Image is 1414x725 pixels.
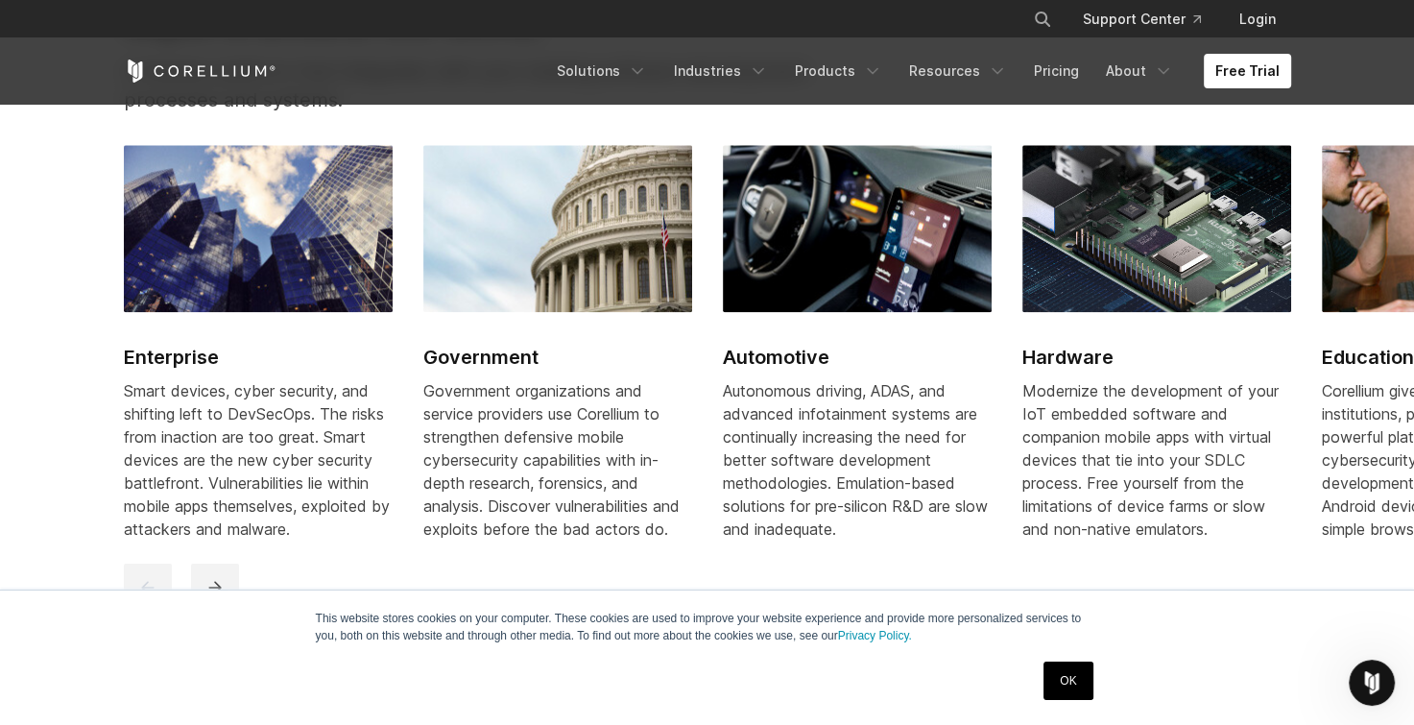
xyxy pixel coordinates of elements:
[423,343,692,372] h2: Government
[662,54,779,88] a: Industries
[1043,662,1092,700] a: OK
[1204,54,1291,88] a: Free Trial
[1022,145,1291,312] img: Hardware
[124,145,393,564] a: Enterprise Enterprise Smart devices, cyber security, and shifting left to DevSecOps. The risks fr...
[191,564,239,612] button: next
[316,610,1099,644] p: This website stores cookies on your computer. These cookies are used to improve your website expe...
[783,54,894,88] a: Products
[1010,2,1291,36] div: Navigation Menu
[723,343,992,372] h2: Automotive
[1022,54,1090,88] a: Pricing
[723,145,992,564] a: Automotive Automotive Autonomous driving, ADAS, and advanced infotainment systems are continually...
[1224,2,1291,36] a: Login
[124,564,172,612] button: previous
[838,629,912,642] a: Privacy Policy.
[1025,2,1060,36] button: Search
[1094,54,1185,88] a: About
[1022,145,1291,564] a: Hardware Hardware Modernize the development of your IoT embedded software and companion mobile ap...
[1067,2,1216,36] a: Support Center
[723,379,992,541] div: Autonomous driving, ADAS, and advanced infotainment systems are continually increasing the need f...
[1022,381,1279,539] span: Modernize the development of your IoT embedded software and companion mobile apps with virtual de...
[423,145,692,564] a: Government Government Government organizations and service providers use Corellium to strengthen ...
[723,145,992,312] img: Automotive
[1022,343,1291,372] h2: Hardware
[124,379,393,541] div: Smart devices, cyber security, and shifting left to DevSecOps. The risks from inaction are too gr...
[423,379,692,541] div: Government organizations and service providers use Corellium to strengthen defensive mobile cyber...
[423,145,692,312] img: Government
[1349,660,1395,706] iframe: Intercom live chat
[898,54,1019,88] a: Resources
[124,60,276,83] a: Corellium Home
[545,54,1291,88] div: Navigation Menu
[124,145,393,312] img: Enterprise
[545,54,659,88] a: Solutions
[124,343,393,372] h2: Enterprise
